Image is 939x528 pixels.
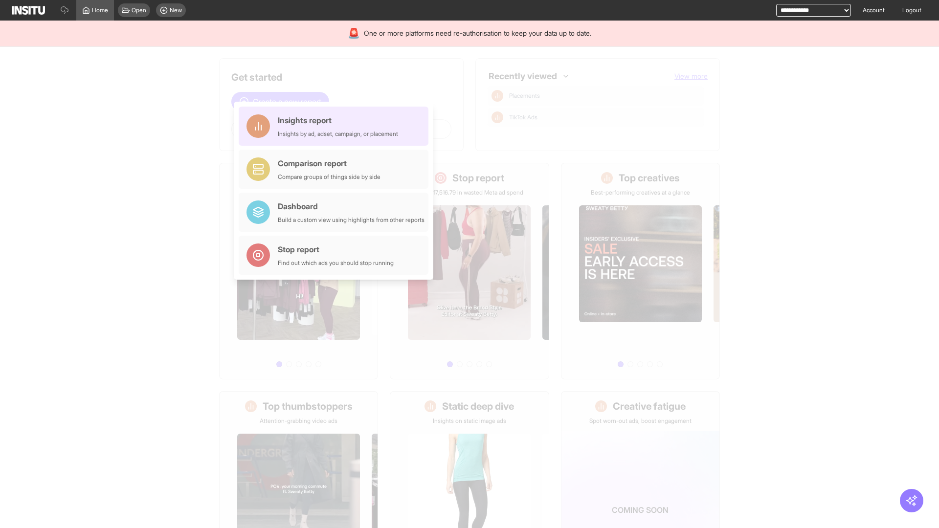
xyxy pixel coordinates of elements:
[278,157,380,169] div: Comparison report
[92,6,108,14] span: Home
[12,6,45,15] img: Logo
[278,173,380,181] div: Compare groups of things side by side
[278,259,394,267] div: Find out which ads you should stop running
[278,243,394,255] div: Stop report
[170,6,182,14] span: New
[278,200,425,212] div: Dashboard
[132,6,146,14] span: Open
[278,114,398,126] div: Insights report
[278,216,425,224] div: Build a custom view using highlights from other reports
[278,130,398,138] div: Insights by ad, adset, campaign, or placement
[364,28,591,38] span: One or more platforms need re-authorisation to keep your data up to date.
[348,26,360,40] div: 🚨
